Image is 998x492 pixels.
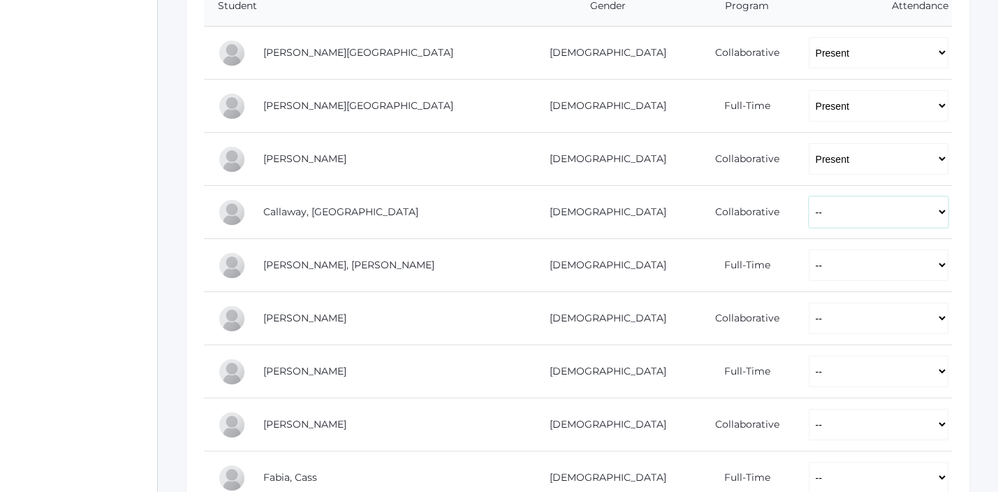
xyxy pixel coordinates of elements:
div: Nathan Dishchekenian [218,411,246,439]
div: Teddy Dahlstrom [218,305,246,333]
div: Olivia Dainko [218,358,246,386]
div: Cass Fabia [218,464,246,492]
div: Luna Cardenas [218,252,246,280]
div: Jordan Bell [218,92,246,120]
a: [PERSON_NAME][GEOGRAPHIC_DATA] [263,46,453,59]
a: [PERSON_NAME] [263,312,346,324]
td: [DEMOGRAPHIC_DATA] [517,80,689,133]
td: [DEMOGRAPHIC_DATA] [517,186,689,239]
div: Charlotte Bair [218,39,246,67]
td: [DEMOGRAPHIC_DATA] [517,239,689,292]
a: [PERSON_NAME] [263,418,346,430]
a: [PERSON_NAME] [263,365,346,377]
a: [PERSON_NAME] [263,152,346,165]
td: Full-Time [689,239,795,292]
td: [DEMOGRAPHIC_DATA] [517,345,689,398]
a: [PERSON_NAME][GEOGRAPHIC_DATA] [263,99,453,112]
a: Fabia, Cass [263,471,317,484]
div: Lee Blasman [218,145,246,173]
td: Collaborative [689,398,795,451]
div: Kiel Callaway [218,198,246,226]
a: Callaway, [GEOGRAPHIC_DATA] [263,205,418,218]
a: [PERSON_NAME], [PERSON_NAME] [263,259,434,271]
td: Collaborative [689,27,795,80]
td: [DEMOGRAPHIC_DATA] [517,398,689,451]
td: [DEMOGRAPHIC_DATA] [517,133,689,186]
td: Collaborative [689,186,795,239]
td: Collaborative [689,292,795,345]
td: Full-Time [689,345,795,398]
td: Collaborative [689,133,795,186]
td: [DEMOGRAPHIC_DATA] [517,292,689,345]
td: [DEMOGRAPHIC_DATA] [517,27,689,80]
td: Full-Time [689,80,795,133]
